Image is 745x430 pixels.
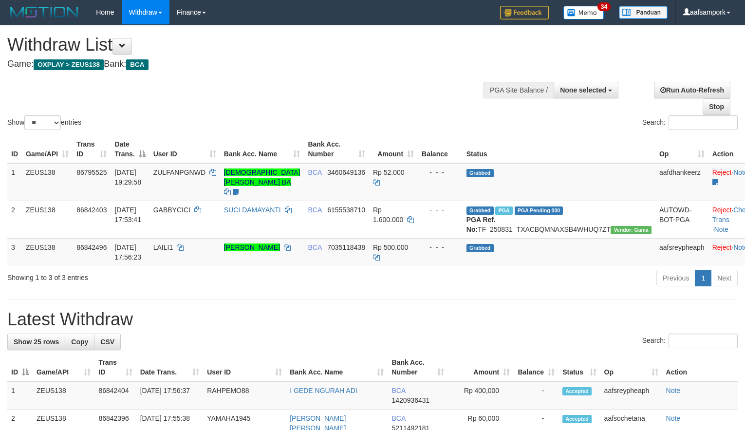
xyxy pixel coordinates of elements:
th: Op: activate to sort column ascending [655,135,708,163]
th: Amount: activate to sort column ascending [369,135,418,163]
span: Copy 7035118438 to clipboard [327,243,365,251]
span: [DATE] 19:29:58 [114,168,141,186]
a: Note [666,414,681,422]
th: Bank Acc. Name: activate to sort column ascending [220,135,304,163]
span: BCA [308,206,321,214]
th: Op: activate to sort column ascending [600,354,662,381]
a: Previous [656,270,695,286]
th: Date Trans.: activate to sort column descending [111,135,149,163]
td: aafdhankeerz [655,163,708,201]
th: Balance [418,135,463,163]
td: ZEUS138 [22,163,73,201]
a: [DEMOGRAPHIC_DATA][PERSON_NAME] BA [224,168,300,186]
td: 1 [7,381,33,410]
span: 34 [597,2,611,11]
span: [DATE] 17:53:41 [114,206,141,224]
a: Note [666,387,681,394]
td: AUTOWD-BOT-PGA [655,201,708,238]
span: Copy 1420936431 to clipboard [391,396,429,404]
h1: Withdraw List [7,35,487,55]
td: 3 [7,238,22,266]
div: - - - [422,205,459,215]
th: Date Trans.: activate to sort column ascending [136,354,204,381]
span: Rp 1.600.000 [373,206,403,224]
div: - - - [422,243,459,252]
h1: Latest Withdraw [7,310,738,329]
span: Vendor URL: https://trx31.1velocity.biz [611,226,652,234]
div: - - - [422,168,459,177]
span: 86795525 [76,168,107,176]
a: Note [714,225,729,233]
td: ZEUS138 [22,201,73,238]
a: Copy [65,334,94,350]
td: ZEUS138 [33,381,94,410]
th: ID [7,135,22,163]
span: Marked by aafnoeunsreypich [495,206,512,215]
td: 1 [7,163,22,201]
span: BCA [391,387,405,394]
span: Grabbed [466,206,494,215]
td: aafsreypheaph [655,238,708,266]
b: PGA Ref. No: [466,216,496,233]
th: Game/API: activate to sort column ascending [33,354,94,381]
th: Game/API: activate to sort column ascending [22,135,73,163]
span: BCA [126,59,148,70]
span: Rp 500.000 [373,243,408,251]
th: ID: activate to sort column descending [7,354,33,381]
a: SUCI DAMAYANTI [224,206,281,214]
a: Run Auto-Refresh [654,82,730,98]
th: Amount: activate to sort column ascending [448,354,514,381]
span: BCA [308,168,321,176]
span: None selected [560,86,606,94]
td: 2 [7,201,22,238]
span: [DATE] 17:56:23 [114,243,141,261]
th: Trans ID: activate to sort column ascending [73,135,111,163]
a: Stop [703,98,730,115]
th: Balance: activate to sort column ascending [514,354,559,381]
th: Status [463,135,655,163]
a: Reject [712,206,732,214]
th: Status: activate to sort column ascending [559,354,600,381]
span: Grabbed [466,169,494,177]
label: Show entries [7,115,81,130]
img: Feedback.jpg [500,6,549,19]
a: Reject [712,168,732,176]
h4: Game: Bank: [7,59,487,69]
th: User ID: activate to sort column ascending [203,354,286,381]
span: Copy 3460649136 to clipboard [327,168,365,176]
td: aafsreypheaph [600,381,662,410]
span: Accepted [562,415,592,423]
th: Bank Acc. Number: activate to sort column ascending [388,354,448,381]
a: Show 25 rows [7,334,65,350]
a: 1 [695,270,711,286]
div: Showing 1 to 3 of 3 entries [7,269,303,282]
td: RAHPEMO88 [203,381,286,410]
span: Rp 52.000 [373,168,405,176]
span: BCA [391,414,405,422]
input: Search: [669,115,738,130]
span: PGA Pending [515,206,563,215]
span: Grabbed [466,244,494,252]
a: Reject [712,243,732,251]
th: Bank Acc. Number: activate to sort column ascending [304,135,369,163]
td: TF_250831_TXACBQMNAXSB4WHUQ7ZT [463,201,655,238]
span: 86842403 [76,206,107,214]
td: ZEUS138 [22,238,73,266]
td: Rp 400,000 [448,381,514,410]
a: CSV [94,334,121,350]
select: Showentries [24,115,61,130]
span: Show 25 rows [14,338,59,346]
img: MOTION_logo.png [7,5,81,19]
img: Button%20Memo.svg [563,6,604,19]
td: 86842404 [94,381,136,410]
a: [PERSON_NAME] [224,243,280,251]
th: Trans ID: activate to sort column ascending [94,354,136,381]
label: Search: [642,334,738,348]
span: GABBYCICI [153,206,190,214]
span: OXPLAY > ZEUS138 [34,59,104,70]
a: Next [711,270,738,286]
span: 86842496 [76,243,107,251]
span: CSV [100,338,114,346]
td: [DATE] 17:56:37 [136,381,204,410]
span: LAILI1 [153,243,173,251]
